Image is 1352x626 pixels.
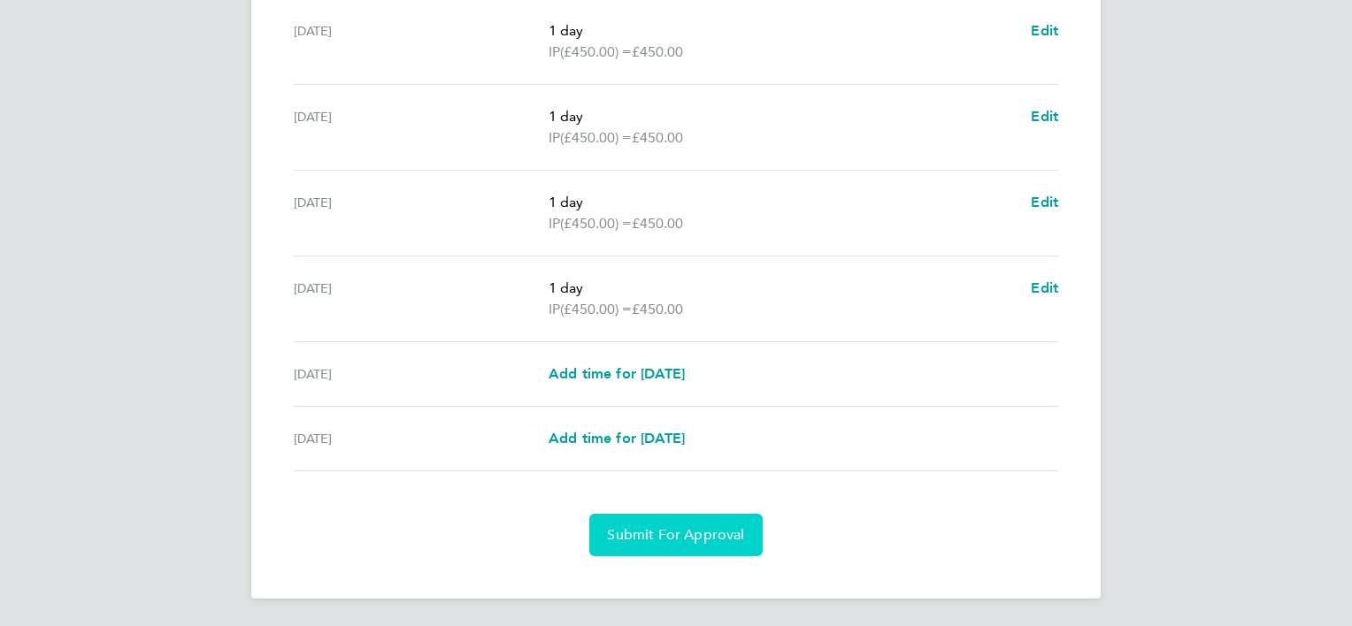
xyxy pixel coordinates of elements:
span: IP [549,299,560,320]
a: Add time for [DATE] [549,428,685,449]
p: 1 day [549,20,1017,42]
a: Edit [1031,278,1058,299]
span: (£450.00) = [560,215,632,232]
span: Add time for [DATE] [549,430,685,447]
span: IP [549,127,560,149]
span: £450.00 [632,215,683,232]
span: Edit [1031,22,1058,39]
span: £450.00 [632,129,683,146]
span: Submit For Approval [607,526,744,544]
div: [DATE] [294,428,549,449]
p: 1 day [549,106,1017,127]
span: Add time for [DATE] [549,365,685,382]
div: [DATE] [294,106,549,149]
span: (£450.00) = [560,43,632,60]
a: Edit [1031,192,1058,213]
div: [DATE] [294,20,549,63]
a: Edit [1031,106,1058,127]
p: 1 day [549,278,1017,299]
span: IP [549,213,560,234]
span: (£450.00) = [560,301,632,317]
p: 1 day [549,192,1017,213]
span: (£450.00) = [560,129,632,146]
span: £450.00 [632,43,683,60]
span: Edit [1031,108,1058,125]
a: Add time for [DATE] [549,363,685,385]
span: IP [549,42,560,63]
span: £450.00 [632,301,683,317]
div: [DATE] [294,278,549,320]
span: Edit [1031,194,1058,210]
span: Edit [1031,279,1058,296]
div: [DATE] [294,192,549,234]
button: Submit For Approval [589,514,762,556]
div: [DATE] [294,363,549,385]
a: Edit [1031,20,1058,42]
